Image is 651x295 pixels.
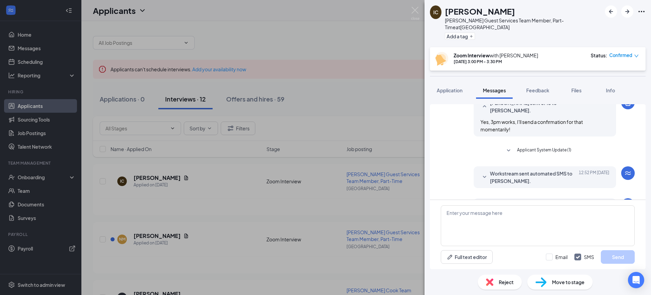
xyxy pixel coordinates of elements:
[628,272,644,288] div: Open Intercom Messenger
[483,87,506,93] span: Messages
[624,169,632,177] svg: WorkstreamLogo
[591,52,607,59] div: Status :
[490,99,579,114] span: [PERSON_NAME] sent SMS to [PERSON_NAME].
[637,7,646,16] svg: Ellipses
[526,87,549,93] span: Feedback
[552,278,585,286] span: Move to stage
[499,278,514,286] span: Reject
[605,5,617,18] button: ArrowLeftNew
[517,147,571,155] span: Applicant System Update (1)
[579,99,609,114] span: [DATE] 12:52 PM
[505,147,513,155] svg: SmallChevronDown
[579,170,609,185] span: [DATE] 12:52 PM
[609,52,632,59] span: Confirmed
[505,147,571,155] button: SmallChevronDownApplicant System Update (1)
[634,54,639,58] span: down
[607,7,615,16] svg: ArrowLeftNew
[441,250,493,264] button: Full text editorPen
[433,9,438,16] div: IC
[480,173,489,181] svg: SmallChevronDown
[454,52,538,59] div: with [PERSON_NAME]
[454,59,538,64] div: [DATE] 3:00 PM - 3:30 PM
[437,87,462,93] span: Application
[601,250,635,264] button: Send
[571,87,581,93] span: Files
[447,254,453,260] svg: Pen
[490,170,579,185] span: Workstream sent automated SMS to [PERSON_NAME].
[621,5,633,18] button: ArrowRight
[469,34,473,38] svg: Plus
[606,87,615,93] span: Info
[445,5,515,17] h1: [PERSON_NAME]
[445,33,475,40] button: PlusAdd a tag
[480,119,583,132] span: Yes, 3pm works, I'll send a confirmation for that momentarily!
[623,7,631,16] svg: ArrowRight
[480,103,489,111] svg: SmallChevronUp
[445,17,601,31] div: [PERSON_NAME] Guest Services Team Member, Part-Time at [GEOGRAPHIC_DATA]
[454,52,490,58] b: Zoom Interview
